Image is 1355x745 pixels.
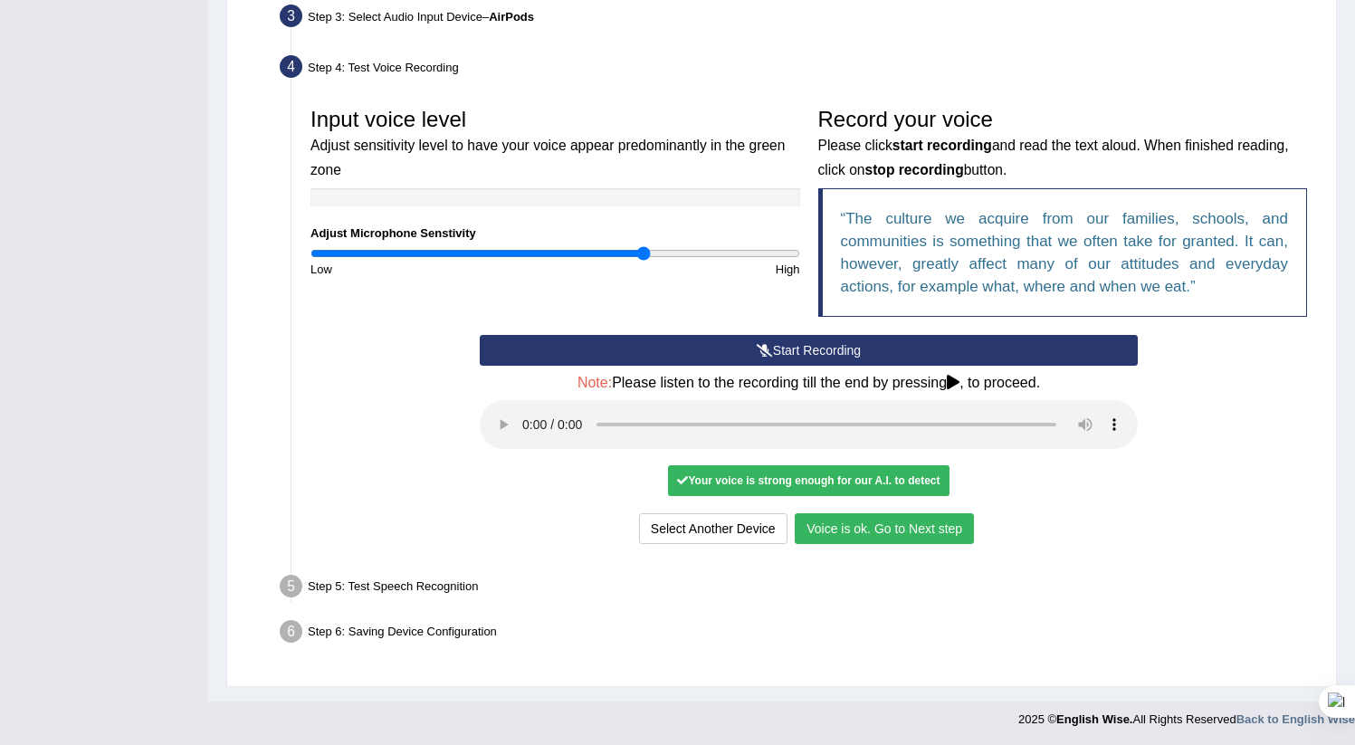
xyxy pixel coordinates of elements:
div: Your voice is strong enough for our A.I. to detect [668,465,949,496]
small: Please click and read the text aloud. When finished reading, click on button. [818,138,1289,177]
h4: Please listen to the recording till the end by pressing , to proceed. [480,375,1138,391]
small: Adjust sensitivity level to have your voice appear predominantly in the green zone [310,138,785,177]
h3: Record your voice [818,108,1308,179]
button: Start Recording [480,335,1138,366]
label: Adjust Microphone Senstivity [310,224,476,242]
div: Step 5: Test Speech Recognition [272,569,1328,609]
div: Step 4: Test Voice Recording [272,50,1328,90]
h3: Input voice level [310,108,800,179]
a: Back to English Wise [1236,712,1355,726]
div: Step 6: Saving Device Configuration [272,615,1328,654]
b: stop recording [865,162,964,177]
b: start recording [892,138,992,153]
button: Select Another Device [639,513,787,544]
strong: English Wise. [1056,712,1132,726]
button: Voice is ok. Go to Next step [795,513,974,544]
b: AirPods [489,10,534,24]
q: The culture we acquire from our families, schools, and communities is something that we often tak... [841,210,1289,295]
span: Note: [577,375,612,390]
div: 2025 © All Rights Reserved [1018,702,1355,728]
div: High [555,261,808,278]
span: – [482,10,534,24]
div: Low [301,261,555,278]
